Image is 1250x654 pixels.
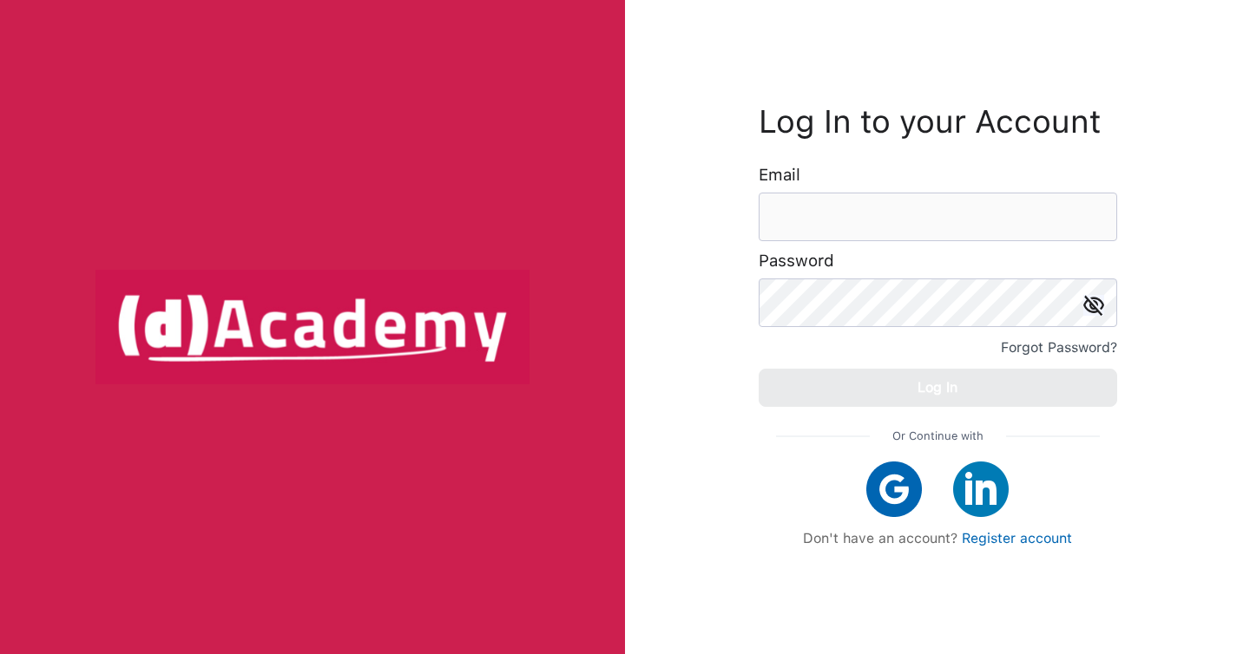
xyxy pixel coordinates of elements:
img: line [776,435,870,437]
img: icon [1083,295,1104,316]
button: Log In [759,369,1117,407]
label: Password [759,252,834,270]
img: linkedIn icon [953,461,1009,517]
span: Or Continue with [892,424,984,448]
div: Don't have an account? [776,530,1100,546]
div: Forgot Password? [1001,336,1117,360]
img: line [1006,435,1100,437]
img: google icon [866,461,922,517]
a: Register account [962,530,1072,546]
label: Email [759,167,800,184]
div: Log In [918,376,957,400]
img: logo [95,270,530,384]
h3: Log In to your Account [759,108,1117,136]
